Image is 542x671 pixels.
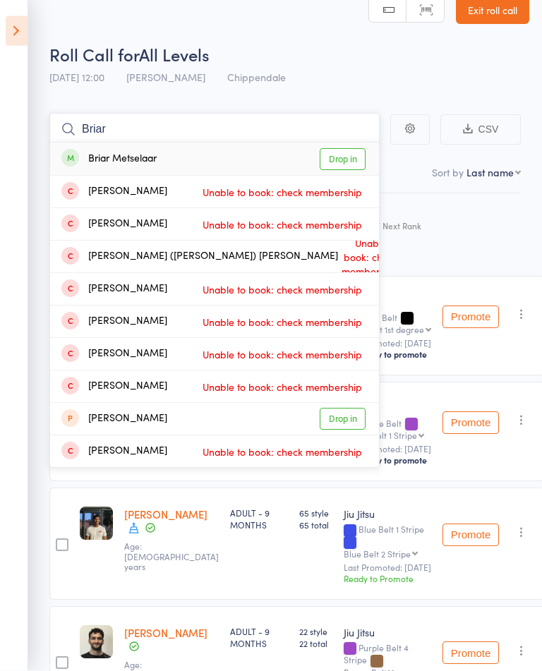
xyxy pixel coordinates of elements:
div: [PERSON_NAME] [61,314,167,330]
div: Style [338,200,437,270]
div: Current / Next Rank [344,222,431,231]
button: CSV [440,115,521,145]
div: ADULT - 9 MONTHS [230,626,288,650]
img: image1688462756.png [80,626,113,659]
a: [PERSON_NAME] [124,626,207,641]
a: [PERSON_NAME] [124,507,207,522]
div: Ready to Promote [344,573,431,585]
div: Blue Belt 1 Stripe [344,525,431,558]
span: Unable to book: check membership [199,279,366,301]
div: Black Belt 1st degree [344,325,424,334]
span: All Levels [139,43,210,66]
div: Jiu Jitsu [344,626,431,640]
div: [PERSON_NAME] [61,184,167,200]
div: [PERSON_NAME] [61,217,167,233]
div: Jiu Jitsu [344,507,431,521]
span: 22 total [299,638,332,650]
span: Age: [DEMOGRAPHIC_DATA] years [124,540,219,573]
span: Unable to book: check membership [338,233,402,282]
span: Unable to book: check membership [199,214,366,236]
span: Chippendale [227,71,286,85]
div: [PERSON_NAME] [61,411,167,428]
small: Last Promoted: [DATE] [344,445,431,454]
div: Jiu Jitsu [344,296,431,310]
a: Drop in [320,149,366,171]
span: Unable to book: check membership [199,442,366,463]
span: [DATE] 12:00 [49,71,104,85]
button: Promote [442,412,499,435]
input: Search by name [49,114,380,146]
div: Jiu Jitsu [344,401,431,416]
span: 65 total [299,519,332,531]
div: [PERSON_NAME] [61,379,167,395]
span: Unable to book: check membership [199,182,366,203]
small: Last Promoted: [DATE] [344,339,431,349]
div: Last name [466,166,514,180]
span: [PERSON_NAME] [126,71,205,85]
small: Last Promoted: [DATE] [344,563,431,573]
div: [PERSON_NAME] [61,346,167,363]
div: [PERSON_NAME] [61,282,167,298]
div: Blue Belt 2 Stripe [344,550,411,559]
div: Not ready to promote [344,455,431,466]
button: Promote [442,524,499,547]
button: Promote [442,306,499,329]
span: Unable to book: check membership [199,377,366,398]
div: Purple Belt [344,419,431,440]
div: Not ready to promote [344,349,431,361]
label: Sort by [432,166,464,180]
span: 65 style [299,507,332,519]
div: Purple Belt 1 Stripe [344,431,417,440]
div: [PERSON_NAME] ([PERSON_NAME]) [PERSON_NAME] [61,249,338,265]
span: 22 style [299,626,332,638]
span: Unable to book: check membership [199,312,366,333]
button: Promote [442,642,499,665]
span: Unable to book: check membership [199,344,366,365]
div: Briar Metselaar [61,152,157,168]
img: image1692690325.png [80,507,113,540]
div: [PERSON_NAME] [61,444,167,460]
a: Drop in [320,409,366,430]
span: Roll Call for [49,43,139,66]
div: Black Belt [344,313,431,334]
div: ADULT - 9 MONTHS [230,507,288,531]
